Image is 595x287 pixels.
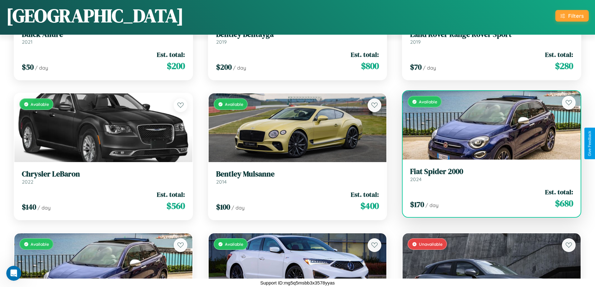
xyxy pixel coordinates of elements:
[22,39,32,45] span: 2021
[423,65,436,71] span: / day
[410,167,573,176] h3: Fiat Spider 2000
[6,266,21,281] iframe: Intercom live chat
[231,205,245,211] span: / day
[22,202,36,212] span: $ 140
[351,190,379,199] span: Est. total:
[166,200,185,212] span: $ 560
[360,200,379,212] span: $ 400
[31,241,49,247] span: Available
[260,279,335,287] p: Support ID: mg5q5msbb3x3578yyas
[22,170,185,179] h3: Chrysler LeBaron
[216,62,232,72] span: $ 200
[568,12,584,19] div: Filters
[545,50,573,59] span: Est. total:
[22,179,33,185] span: 2022
[410,199,424,210] span: $ 170
[225,101,243,107] span: Available
[545,187,573,196] span: Est. total:
[361,60,379,72] span: $ 800
[157,50,185,59] span: Est. total:
[216,39,227,45] span: 2019
[351,50,379,59] span: Est. total:
[216,170,379,179] h3: Bentley Mulsanne
[555,60,573,72] span: $ 280
[410,30,573,45] a: Land Rover Range Rover Sport2019
[22,30,185,45] a: Buick Allure2021
[555,197,573,210] span: $ 680
[167,60,185,72] span: $ 200
[37,205,51,211] span: / day
[216,179,227,185] span: 2014
[216,30,379,45] a: Bentley Bentayga2019
[225,241,243,247] span: Available
[35,65,48,71] span: / day
[22,30,185,39] h3: Buick Allure
[233,65,246,71] span: / day
[588,131,592,156] div: Give Feedback
[419,241,443,247] span: Unavailable
[22,170,185,185] a: Chrysler LeBaron2022
[419,99,437,104] span: Available
[410,62,422,72] span: $ 70
[216,202,230,212] span: $ 100
[31,101,49,107] span: Available
[410,39,421,45] span: 2019
[157,190,185,199] span: Est. total:
[425,202,439,208] span: / day
[216,170,379,185] a: Bentley Mulsanne2014
[410,30,573,39] h3: Land Rover Range Rover Sport
[555,10,589,22] button: Filters
[410,167,573,182] a: Fiat Spider 20002024
[410,176,422,182] span: 2024
[216,30,379,39] h3: Bentley Bentayga
[22,62,34,72] span: $ 50
[6,3,184,28] h1: [GEOGRAPHIC_DATA]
